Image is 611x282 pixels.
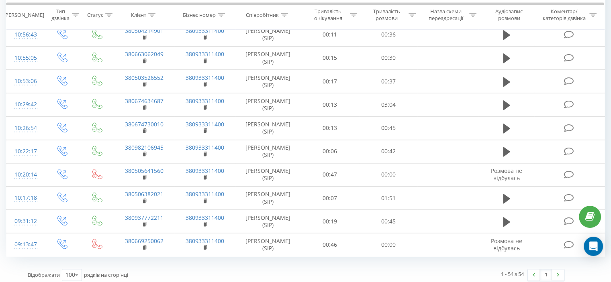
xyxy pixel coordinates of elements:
[65,271,75,279] div: 100
[359,93,417,116] td: 03:04
[235,163,301,186] td: [PERSON_NAME] (SIP)
[4,12,44,18] div: [PERSON_NAME]
[14,167,36,183] div: 10:20:14
[28,271,60,278] span: Відображати
[235,210,301,233] td: [PERSON_NAME] (SIP)
[125,97,163,105] a: 380674634687
[235,23,301,46] td: [PERSON_NAME] (SIP)
[359,46,417,69] td: 00:30
[308,8,348,22] div: Тривалість очікування
[14,27,36,43] div: 10:56:43
[125,190,163,198] a: 380506382021
[125,167,163,174] a: 380505641560
[186,190,224,198] a: 380933311400
[301,93,359,116] td: 00:13
[540,8,587,22] div: Коментар/категорія дзвінка
[359,210,417,233] td: 00:45
[186,214,224,221] a: 380933311400
[186,237,224,245] a: 380933311400
[246,12,279,18] div: Співробітник
[186,144,224,151] a: 380933311400
[14,73,36,89] div: 10:53:06
[125,74,163,81] a: 380503526552
[359,70,417,93] td: 00:37
[235,46,301,69] td: [PERSON_NAME] (SIP)
[301,210,359,233] td: 00:19
[425,8,467,22] div: Назва схеми переадресації
[186,27,224,34] a: 380933311400
[301,140,359,163] td: 00:06
[131,12,146,18] div: Клієнт
[491,167,522,182] span: Розмова не відбулась
[87,12,103,18] div: Статус
[359,23,417,46] td: 00:36
[186,120,224,128] a: 380933311400
[540,269,552,280] a: 1
[186,97,224,105] a: 380933311400
[14,50,36,66] div: 10:55:05
[125,237,163,245] a: 380669250062
[84,271,128,278] span: рядків на сторінці
[301,233,359,256] td: 00:46
[14,213,36,229] div: 09:31:12
[301,163,359,186] td: 00:47
[301,187,359,210] td: 00:07
[14,144,36,159] div: 10:22:17
[125,120,163,128] a: 380674730010
[125,144,163,151] a: 380982106945
[235,140,301,163] td: [PERSON_NAME] (SIP)
[359,116,417,140] td: 00:45
[186,50,224,58] a: 380933311400
[186,167,224,174] a: 380933311400
[301,23,359,46] td: 00:11
[486,8,533,22] div: Аудіозапис розмови
[501,270,524,278] div: 1 - 54 з 54
[359,187,417,210] td: 01:51
[14,120,36,136] div: 10:26:54
[186,74,224,81] a: 380933311400
[301,70,359,93] td: 00:17
[359,163,417,186] td: 00:00
[359,140,417,163] td: 00:42
[366,8,407,22] div: Тривалість розмови
[235,116,301,140] td: [PERSON_NAME] (SIP)
[491,237,522,252] span: Розмова не відбулась
[301,46,359,69] td: 00:15
[14,97,36,112] div: 10:29:42
[584,237,603,256] div: Open Intercom Messenger
[359,233,417,256] td: 00:00
[14,190,36,206] div: 10:17:18
[14,237,36,252] div: 09:13:47
[51,8,69,22] div: Тип дзвінка
[125,214,163,221] a: 380937772211
[183,12,216,18] div: Бізнес номер
[235,93,301,116] td: [PERSON_NAME] (SIP)
[235,187,301,210] td: [PERSON_NAME] (SIP)
[235,70,301,93] td: [PERSON_NAME] (SIP)
[235,233,301,256] td: [PERSON_NAME] (SIP)
[301,116,359,140] td: 00:13
[125,50,163,58] a: 380663062049
[125,27,163,34] a: 380504214901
